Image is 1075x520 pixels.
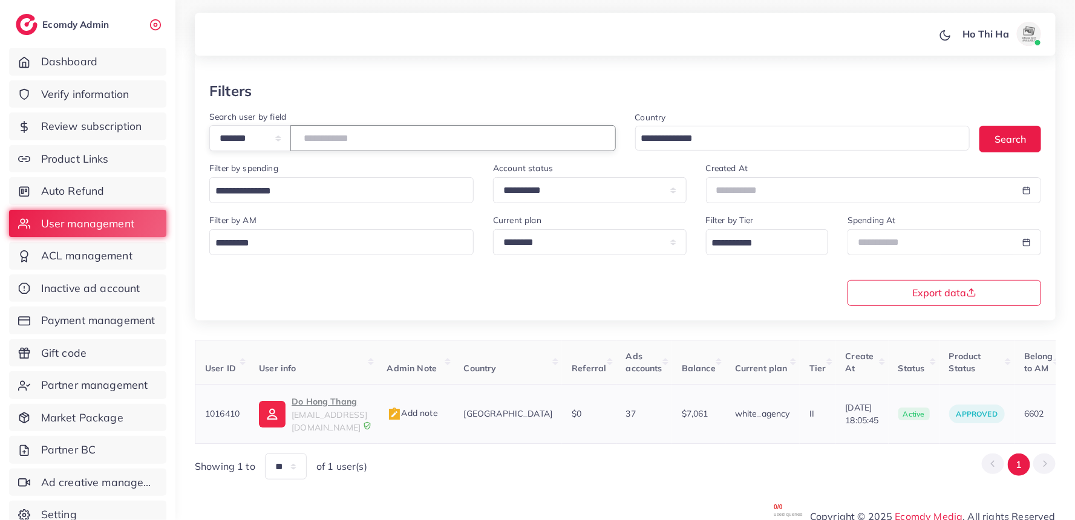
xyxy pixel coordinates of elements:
[9,436,166,464] a: Partner BC
[41,442,96,458] span: Partner BC
[635,111,666,123] label: Country
[209,177,474,203] div: Search for option
[42,19,112,30] h2: Ecomdy Admin
[493,214,541,226] label: Current plan
[572,408,581,419] span: $0
[735,408,790,419] span: white_agency
[9,210,166,238] a: User management
[292,409,367,432] span: [EMAIL_ADDRESS][DOMAIN_NAME]
[1024,351,1053,374] span: Belong to AM
[9,469,166,496] a: Ad creative management
[774,512,803,518] span: used queries
[211,234,458,253] input: Search for option
[211,182,458,201] input: Search for option
[706,229,829,255] div: Search for option
[387,363,437,374] span: Admin Note
[1008,453,1030,476] button: Go to page 1
[982,453,1056,476] ul: Pagination
[41,410,123,426] span: Market Package
[209,229,474,255] div: Search for option
[16,14,112,35] a: logoEcomdy Admin
[363,421,371,430] img: 9CAL8B2pu8EFxCJHYAAAAldEVYdGRhdGU6Y3JlYXRlADIwMjItMTItMDlUMDQ6NTg6MzkrMDA6MDBXSlgLAAAAJXRFWHRkYXR...
[464,408,553,419] span: [GEOGRAPHIC_DATA]
[9,80,166,108] a: Verify information
[706,214,754,226] label: Filter by Tier
[41,345,87,361] span: Gift code
[292,394,367,409] p: Do Hong Thang
[41,183,105,199] span: Auto Refund
[259,394,367,434] a: Do Hong Thang[EMAIL_ADDRESS][DOMAIN_NAME]
[316,460,367,473] span: of 1 user(s)
[209,162,278,174] label: Filter by spending
[16,14,38,35] img: logo
[572,363,606,374] span: Referral
[898,408,930,421] span: active
[846,401,879,426] span: [DATE] 18:05:45
[9,48,166,76] a: Dashboard
[809,408,814,419] span: II
[706,162,748,174] label: Created At
[41,86,129,102] span: Verify information
[9,307,166,334] a: Payment management
[9,404,166,432] a: Market Package
[41,377,148,393] span: Partner management
[9,145,166,173] a: Product Links
[626,408,636,419] span: 37
[963,27,1009,41] p: Ho Thi Ha
[809,363,826,374] span: Tier
[493,162,553,174] label: Account status
[387,407,402,421] img: admin_note.cdd0b510.svg
[979,126,1041,152] button: Search
[949,351,981,374] span: Product Status
[708,234,813,253] input: Search for option
[1024,408,1044,419] span: 6602
[913,288,976,297] span: Export data
[682,363,716,374] span: Balance
[41,281,140,296] span: Inactive ad account
[9,177,166,205] a: Auto Refund
[41,151,109,167] span: Product Links
[774,504,803,512] span: 0 / 0
[41,313,155,328] span: Payment management
[682,408,708,419] span: $7,061
[41,119,142,134] span: Review subscription
[41,54,97,70] span: Dashboard
[9,112,166,140] a: Review subscription
[635,126,970,151] div: Search for option
[205,408,240,419] span: 1016410
[637,129,955,148] input: Search for option
[464,363,497,374] span: Country
[626,351,662,374] span: Ads accounts
[956,22,1046,46] a: Ho Thi Haavatar
[41,248,132,264] span: ACL management
[9,339,166,367] a: Gift code
[848,280,1041,306] button: Export data
[209,82,252,100] h3: Filters
[848,214,896,226] label: Spending At
[209,111,286,123] label: Search user by field
[1017,22,1041,46] img: avatar
[9,242,166,270] a: ACL management
[209,214,256,226] label: Filter by AM
[846,351,874,374] span: Create At
[9,371,166,399] a: Partner management
[387,408,438,418] span: Add note
[898,363,925,374] span: Status
[735,363,788,374] span: Current plan
[259,363,296,374] span: User info
[9,275,166,302] a: Inactive ad account
[259,401,286,427] img: ic-user-info.36bf1079.svg
[956,409,998,418] span: approved
[41,216,134,232] span: User management
[195,460,255,473] span: Showing 1 to
[41,475,157,490] span: Ad creative management
[205,363,236,374] span: User ID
